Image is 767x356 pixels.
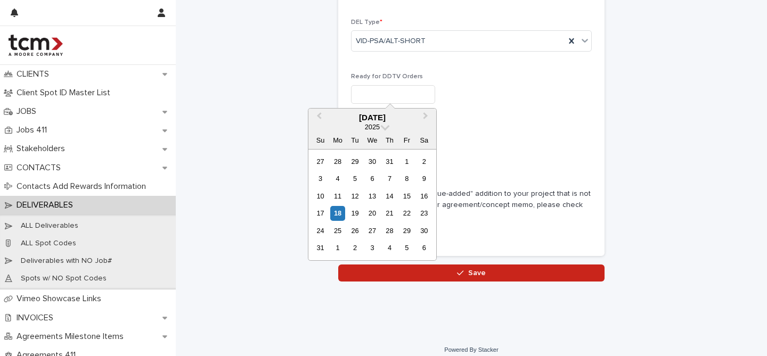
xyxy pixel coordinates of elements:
[330,154,345,169] div: Choose Monday, July 28th, 2025
[418,110,435,127] button: Next Month
[365,223,379,238] div: Choose Wednesday, August 27th, 2025
[348,223,362,238] div: Choose Tuesday, August 26th, 2025
[338,264,605,282] button: Save
[365,171,379,186] div: Choose Wednesday, August 6th, 2025
[382,241,397,255] div: Choose Thursday, September 4th, 2025
[330,241,345,255] div: Choose Monday, September 1st, 2025
[312,153,433,256] div: month 2025-08
[468,269,486,277] span: Save
[12,88,119,98] p: Client Spot ID Master List
[417,133,431,147] div: Sa
[365,241,379,255] div: Choose Wednesday, September 3rd, 2025
[12,106,45,117] p: JOBS
[417,189,431,203] div: Choose Saturday, August 16th, 2025
[330,206,345,220] div: Choose Monday, August 18th, 2025
[12,313,62,323] p: INVOICES
[399,223,414,238] div: Choose Friday, August 29th, 2025
[382,189,397,203] div: Choose Thursday, August 14th, 2025
[12,332,132,342] p: Agreements Milestone Items
[12,294,110,304] p: Vimeo Showcase Links
[12,200,81,210] p: DELIVERABLES
[330,171,345,186] div: Choose Monday, August 4th, 2025
[365,189,379,203] div: Choose Wednesday, August 13th, 2025
[309,110,327,127] button: Previous Month
[365,133,379,147] div: We
[9,35,63,56] img: 4hMmSqQkux38exxPVZHQ
[351,188,592,221] p: If this item is an extra "value-added" addition to your project that is not originally specified ...
[12,125,55,135] p: Jobs 411
[382,223,397,238] div: Choose Thursday, August 28th, 2025
[348,171,362,186] div: Choose Tuesday, August 5th, 2025
[382,133,397,147] div: Th
[313,133,328,147] div: Su
[348,189,362,203] div: Choose Tuesday, August 12th, 2025
[348,154,362,169] div: Choose Tuesday, July 29th, 2025
[382,171,397,186] div: Choose Thursday, August 7th, 2025
[365,123,380,131] span: 2025
[12,69,58,79] p: CLIENTS
[313,154,328,169] div: Choose Sunday, July 27th, 2025
[313,171,328,186] div: Choose Sunday, August 3rd, 2025
[308,113,436,122] div: [DATE]
[382,154,397,169] div: Choose Thursday, July 31st, 2025
[12,163,69,173] p: CONTACTS
[399,189,414,203] div: Choose Friday, August 15th, 2025
[12,274,115,283] p: Spots w/ NO Spot Codes
[348,206,362,220] div: Choose Tuesday, August 19th, 2025
[348,133,362,147] div: Tu
[417,206,431,220] div: Choose Saturday, August 23rd, 2025
[399,154,414,169] div: Choose Friday, August 1st, 2025
[417,241,431,255] div: Choose Saturday, September 6th, 2025
[330,189,345,203] div: Choose Monday, August 11th, 2025
[399,206,414,220] div: Choose Friday, August 22nd, 2025
[313,206,328,220] div: Choose Sunday, August 17th, 2025
[12,181,154,192] p: Contacts Add Rewards Information
[365,154,379,169] div: Choose Wednesday, July 30th, 2025
[12,239,85,248] p: ALL Spot Codes
[399,171,414,186] div: Choose Friday, August 8th, 2025
[351,73,423,80] span: Ready for DDTV Orders
[417,223,431,238] div: Choose Saturday, August 30th, 2025
[313,223,328,238] div: Choose Sunday, August 24th, 2025
[313,189,328,203] div: Choose Sunday, August 10th, 2025
[330,223,345,238] div: Choose Monday, August 25th, 2025
[356,36,426,47] span: VID-PSA/ALT-SHORT
[382,206,397,220] div: Choose Thursday, August 21st, 2025
[313,241,328,255] div: Choose Sunday, August 31st, 2025
[12,144,74,154] p: Stakeholders
[444,346,498,353] a: Powered By Stacker
[399,241,414,255] div: Choose Friday, September 5th, 2025
[417,171,431,186] div: Choose Saturday, August 9th, 2025
[12,221,87,230] p: ALL Deliverables
[330,133,345,147] div: Mo
[417,154,431,169] div: Choose Saturday, August 2nd, 2025
[351,19,382,26] span: DEL Type
[12,256,120,266] p: Deliverables with NO Job#
[399,133,414,147] div: Fr
[365,206,379,220] div: Choose Wednesday, August 20th, 2025
[348,241,362,255] div: Choose Tuesday, September 2nd, 2025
